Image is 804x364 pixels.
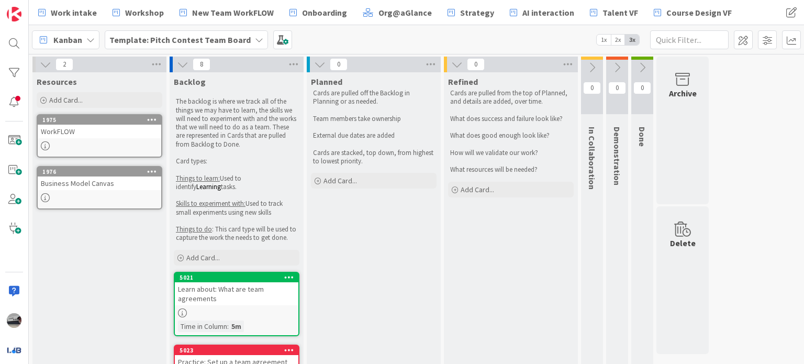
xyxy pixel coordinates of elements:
p: Cards are pulled off the Backlog in Planning or as needed. [313,89,434,106]
p: Cards are stacked, top down, from highest to lowest priority. [313,149,434,166]
b: Template: Pitch Contest Team Board [109,35,251,45]
span: 0 [583,82,601,94]
div: Time in Column [178,321,227,332]
div: 5021 [175,273,298,282]
p: Card types: [176,157,297,166]
input: Quick Filter... [650,30,729,49]
p: : This card type will be used to capture the work the needs to get done. [176,225,297,242]
p: Used to track small experiments using new skills [176,200,297,217]
u: Things to do [176,225,212,234]
img: avatar [7,343,21,357]
div: 5021 [180,274,298,281]
span: Add Card... [461,185,494,194]
p: What resources will be needed? [450,166,572,174]
div: 1976 [38,167,161,177]
span: Workshop [125,6,164,19]
span: Course Design VF [666,6,732,19]
span: 3x [625,35,639,45]
span: 2x [611,35,625,45]
span: 2 [55,58,73,71]
span: AI interaction [522,6,574,19]
span: Kanban [53,34,82,46]
span: 0 [633,82,651,94]
a: Workshop [106,3,170,22]
p: How will we validate our work? [450,149,572,157]
span: New Team WorkFLOW [192,6,274,19]
p: Used to identify tasks. [176,174,297,192]
img: jB [7,313,21,328]
div: 5023 [180,347,298,354]
a: Course Design VF [647,3,738,22]
img: Visit kanbanzone.com [7,7,21,21]
p: What does success and failure look like? [450,115,572,123]
span: Talent VF [602,6,638,19]
span: Onboarding [302,6,347,19]
span: Org@aGlance [378,6,432,19]
div: Archive [669,87,697,100]
p: Team members take ownership [313,115,434,123]
div: Learn about: What are team agreements [175,282,298,305]
p: External due dates are added [313,131,434,140]
span: Add Card... [186,253,220,262]
span: 0 [608,82,626,94]
span: Strategy [460,6,494,19]
div: 1975 [38,115,161,125]
span: 1x [597,35,611,45]
p: Cards are pulled from the top of Planned, and details are added, over time. [450,89,572,106]
div: 5021Learn about: What are team agreements [175,273,298,305]
a: Org@aGlance [356,3,438,22]
u: Things to learn: [176,174,220,183]
span: Done [637,127,647,147]
div: 1976 [42,168,161,175]
p: What does good enough look like? [450,131,572,140]
span: Backlog [174,76,206,87]
span: 0 [330,58,348,71]
a: Onboarding [283,3,353,22]
div: WorkFLOW [38,125,161,138]
a: Strategy [441,3,500,22]
div: 5023 [175,346,298,355]
span: In Collaboration [587,127,597,190]
span: 0 [467,58,485,71]
a: New Team WorkFLOW [173,3,280,22]
span: : [227,321,229,332]
span: Refined [448,76,478,87]
span: Learning [196,182,221,191]
a: Work intake [32,3,103,22]
span: Add Card... [49,95,83,105]
span: Resources [37,76,77,87]
span: Planned [311,76,342,87]
span: Demonstration [612,127,622,185]
p: The backlog is where we track all of the things we may have to learn, the skills we will need to ... [176,97,297,149]
div: 1975 [42,116,161,124]
div: Business Model Canvas [38,177,161,190]
div: 5m [229,321,244,332]
a: Talent VF [584,3,644,22]
span: 8 [193,58,210,71]
span: Work intake [51,6,97,19]
div: 1975WorkFLOW [38,115,161,138]
a: AI interaction [504,3,580,22]
div: Delete [670,237,696,249]
div: 1976Business Model Canvas [38,167,161,190]
span: Add Card... [323,176,357,185]
u: Skills to experiment with: [176,199,245,208]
